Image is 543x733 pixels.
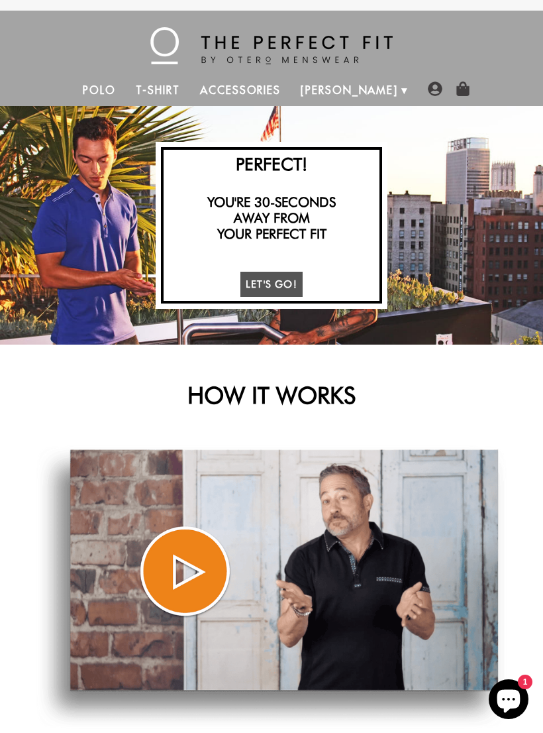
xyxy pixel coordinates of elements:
h2: Perfect! [168,154,375,174]
a: Let's Go! [240,272,303,298]
img: user-account-icon.png [428,82,442,96]
img: shopping-bag-icon.png [456,82,470,96]
a: [PERSON_NAME] [291,74,408,106]
a: T-Shirt [126,74,190,106]
img: The Perfect Fit - by Otero Menswear - Logo [150,27,393,64]
h2: HOW IT WORKS [36,381,507,409]
a: Accessories [190,74,291,106]
img: steve-villanueva-otero-menswear-clothes-for-short-men_1024x1024.png [36,445,507,729]
h3: You're 30-seconds away from your perfect fit [168,194,375,242]
a: Polo [73,74,126,106]
inbox-online-store-chat: Shopify online store chat [485,679,532,722]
